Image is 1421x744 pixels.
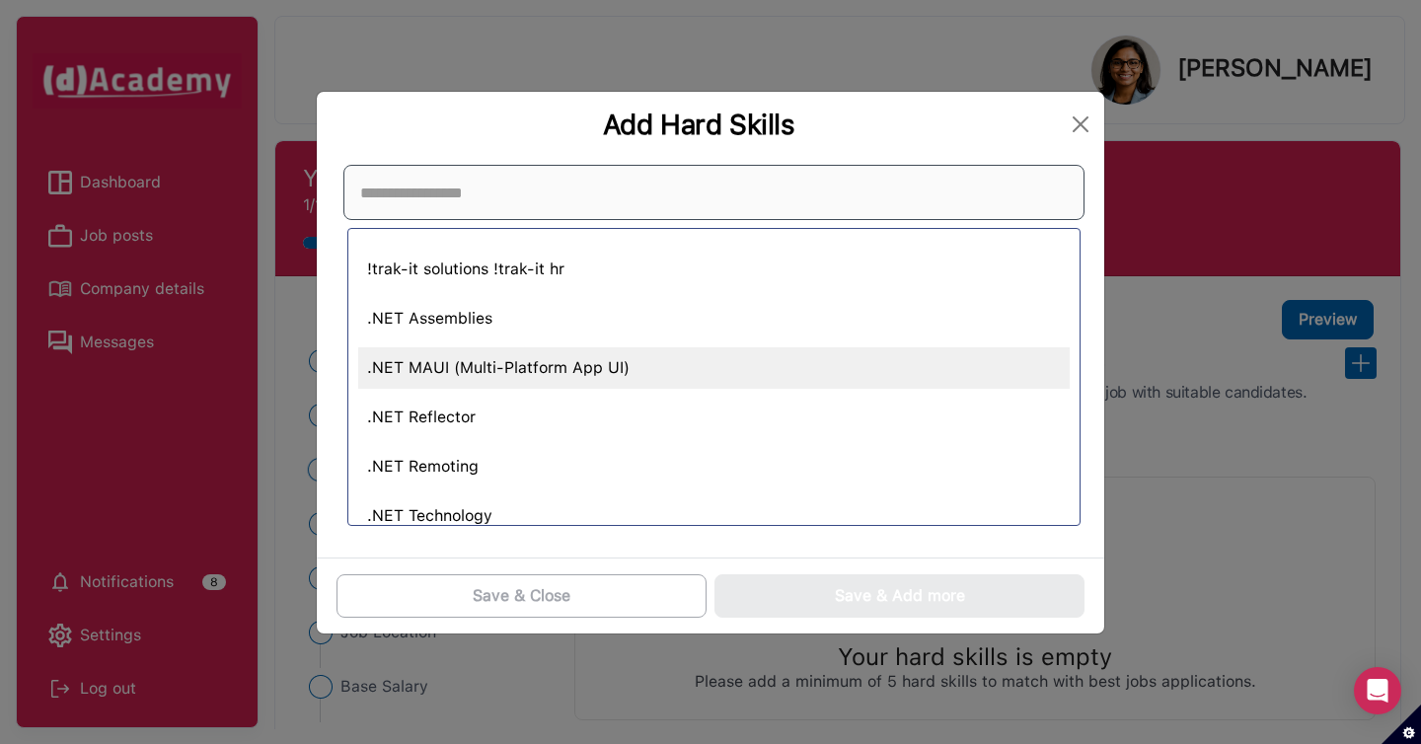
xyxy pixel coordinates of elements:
[333,108,1065,141] div: Add Hard Skills
[358,446,1070,487] div: .NET Remoting
[358,249,1070,290] div: !trak-it solutions !trak-it hr
[358,298,1070,339] div: .NET Assemblies
[835,584,965,608] div: Save & Add more
[473,584,570,608] div: Save & Close
[337,574,707,618] button: Save & Close
[1065,109,1096,140] button: Close
[1354,667,1401,714] div: Open Intercom Messenger
[358,495,1070,537] div: .NET Technology
[714,574,1084,618] button: Save & Add more
[358,397,1070,438] div: .NET Reflector
[1382,705,1421,744] button: Set cookie preferences
[358,347,1070,389] div: .NET MAUI (Multi-Platform App UI)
